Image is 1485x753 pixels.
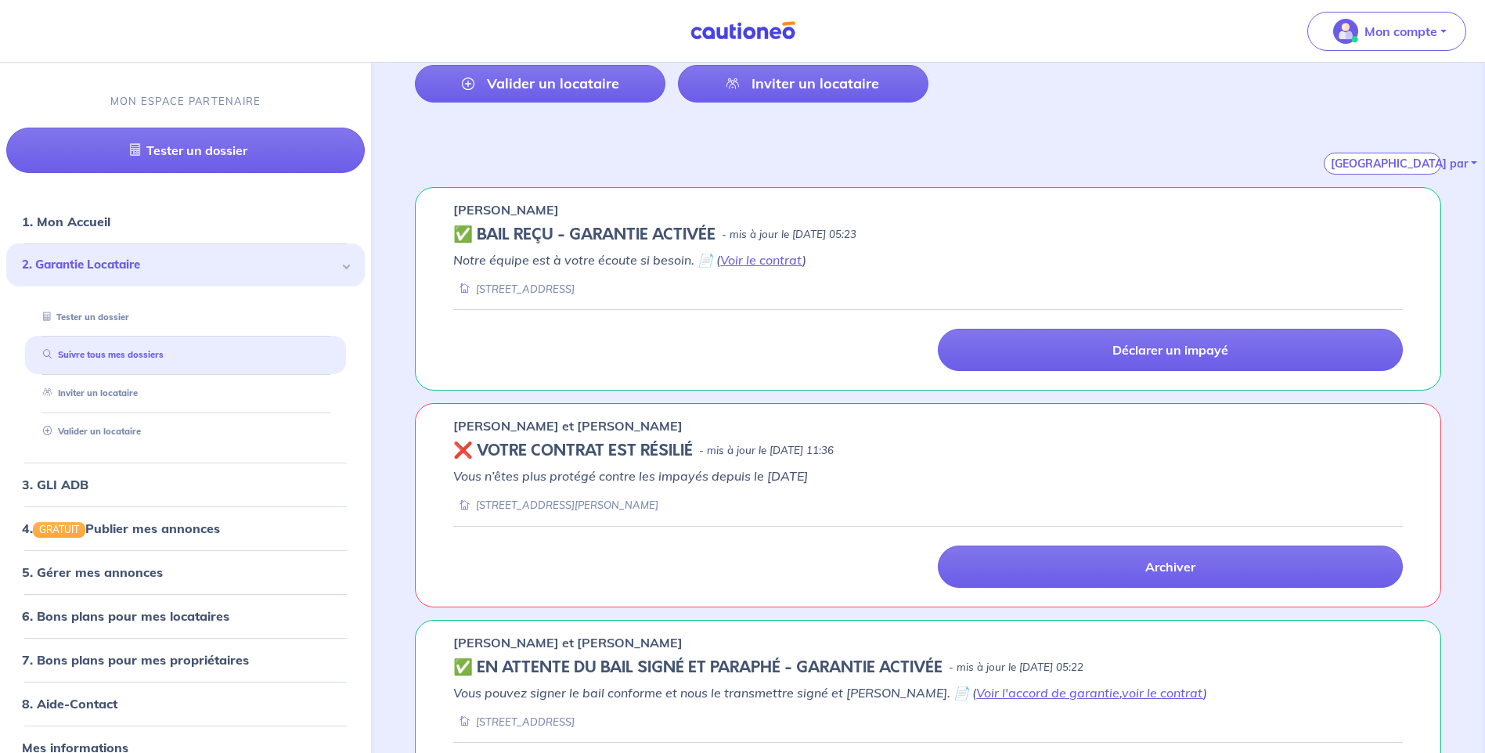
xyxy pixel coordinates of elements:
[110,94,261,109] p: MON ESPACE PARTENAIRE
[453,498,658,513] div: [STREET_ADDRESS][PERSON_NAME]
[453,467,1403,485] p: Vous n’êtes plus protégé contre les impayés depuis le [DATE]
[938,329,1403,371] a: Déclarer un impayé
[37,387,138,398] a: Inviter un locataire
[453,715,575,730] div: [STREET_ADDRESS]
[25,304,346,330] div: Tester un dossier
[453,441,1403,460] div: state: REVOKED, Context: ,
[6,513,365,544] div: 4.GRATUITPublier mes annonces
[1364,22,1437,41] p: Mon compte
[415,65,665,103] a: Valider un locataire
[37,350,164,361] a: Suivre tous mes dossiers
[453,252,806,268] em: Notre équipe est à votre écoute si besoin. 📄 ( )
[453,685,1207,701] em: Vous pouvez signer le bail conforme et nous le transmettre signé et [PERSON_NAME]. 📄 ( , )
[722,227,856,243] p: - mis à jour le [DATE] 05:23
[22,564,163,580] a: 5. Gérer mes annonces
[453,225,715,244] h5: ✅ BAIL REÇU - GARANTIE ACTIVÉE
[453,658,1403,677] div: state: CONTRACT-SIGNED, Context: FINISHED,FINISHED
[22,696,117,712] a: 8. Aide-Contact
[453,282,575,297] div: [STREET_ADDRESS]
[22,652,249,668] a: 7. Bons plans pour mes propriétaires
[6,469,365,500] div: 3. GLI ADB
[1333,19,1358,44] img: illu_account_valid_menu.svg
[6,206,365,237] div: 1. Mon Accueil
[25,380,346,406] div: Inviter un locataire
[6,688,365,719] div: 8. Aide-Contact
[453,658,943,677] h5: ✅️️️ EN ATTENTE DU BAIL SIGNÉ ET PARAPHÉ - GARANTIE ACTIVÉE
[22,256,337,274] span: 2. Garantie Locataire
[1145,559,1195,575] p: Archiver
[6,600,365,632] div: 6. Bons plans pour mes locataires
[453,416,683,435] p: [PERSON_NAME] et [PERSON_NAME]
[1112,342,1228,358] p: Déclarer un impayé
[976,685,1119,701] a: Voir l'accord de garantie
[37,312,129,322] a: Tester un dossier
[684,21,802,41] img: Cautioneo
[720,252,802,268] a: Voir le contrat
[453,441,693,460] h5: ❌ VOTRE CONTRAT EST RÉSILIÉ
[37,426,141,437] a: Valider un locataire
[6,644,365,676] div: 7. Bons plans pour mes propriétaires
[22,477,88,492] a: 3. GLI ADB
[22,608,229,624] a: 6. Bons plans pour mes locataires
[678,65,928,103] a: Inviter un locataire
[453,200,559,219] p: [PERSON_NAME]
[453,225,1403,244] div: state: CONTRACT-VALIDATED, Context: IN-MANAGEMENT,IS-GL-CAUTION
[453,633,683,652] p: [PERSON_NAME] et [PERSON_NAME]
[938,546,1403,588] a: Archiver
[6,128,365,173] a: Tester un dossier
[1324,153,1441,175] button: [GEOGRAPHIC_DATA] par
[25,419,346,445] div: Valider un locataire
[699,443,834,459] p: - mis à jour le [DATE] 11:36
[6,243,365,286] div: 2. Garantie Locataire
[6,557,365,588] div: 5. Gérer mes annonces
[949,660,1083,676] p: - mis à jour le [DATE] 05:22
[25,343,346,369] div: Suivre tous mes dossiers
[22,521,220,536] a: 4.GRATUITPublier mes annonces
[1122,685,1203,701] a: voir le contrat
[22,214,110,229] a: 1. Mon Accueil
[1307,12,1466,51] button: illu_account_valid_menu.svgMon compte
